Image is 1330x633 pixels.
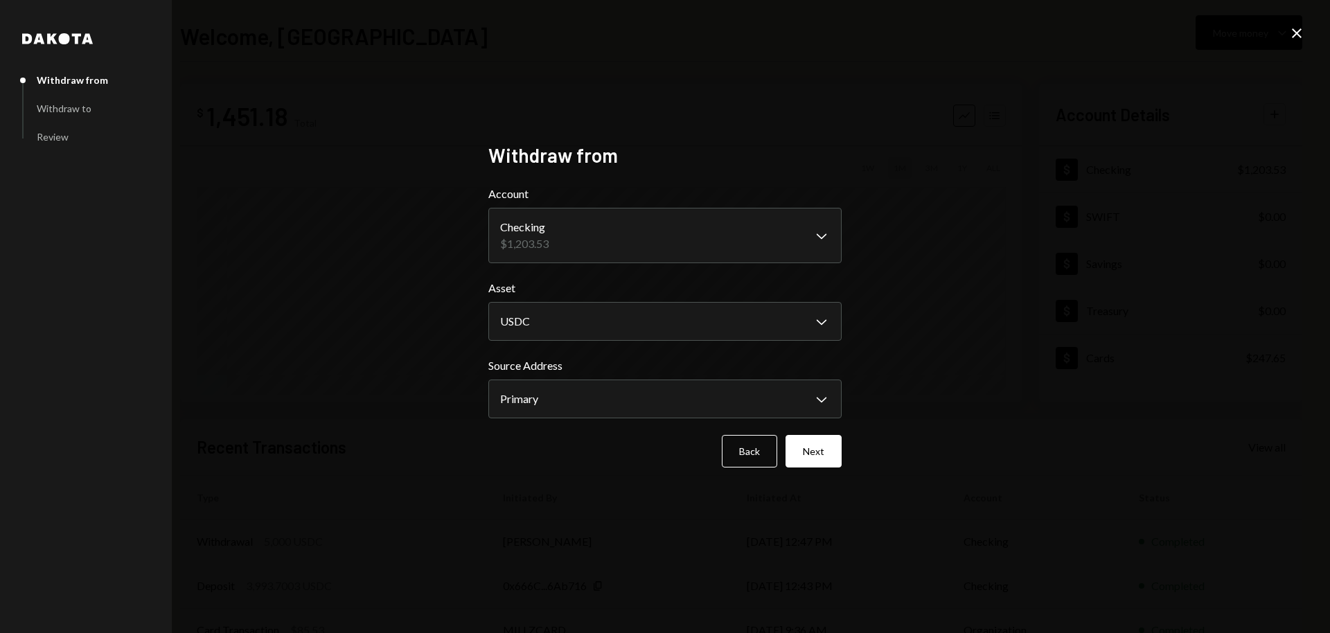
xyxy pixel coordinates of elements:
label: Asset [488,280,842,296]
button: Asset [488,302,842,341]
div: Withdraw to [37,102,91,114]
div: Withdraw from [37,74,108,86]
button: Source Address [488,380,842,418]
div: Review [37,131,69,143]
button: Account [488,208,842,263]
label: Source Address [488,357,842,374]
h2: Withdraw from [488,142,842,169]
button: Back [722,435,777,467]
button: Next [786,435,842,467]
label: Account [488,186,842,202]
